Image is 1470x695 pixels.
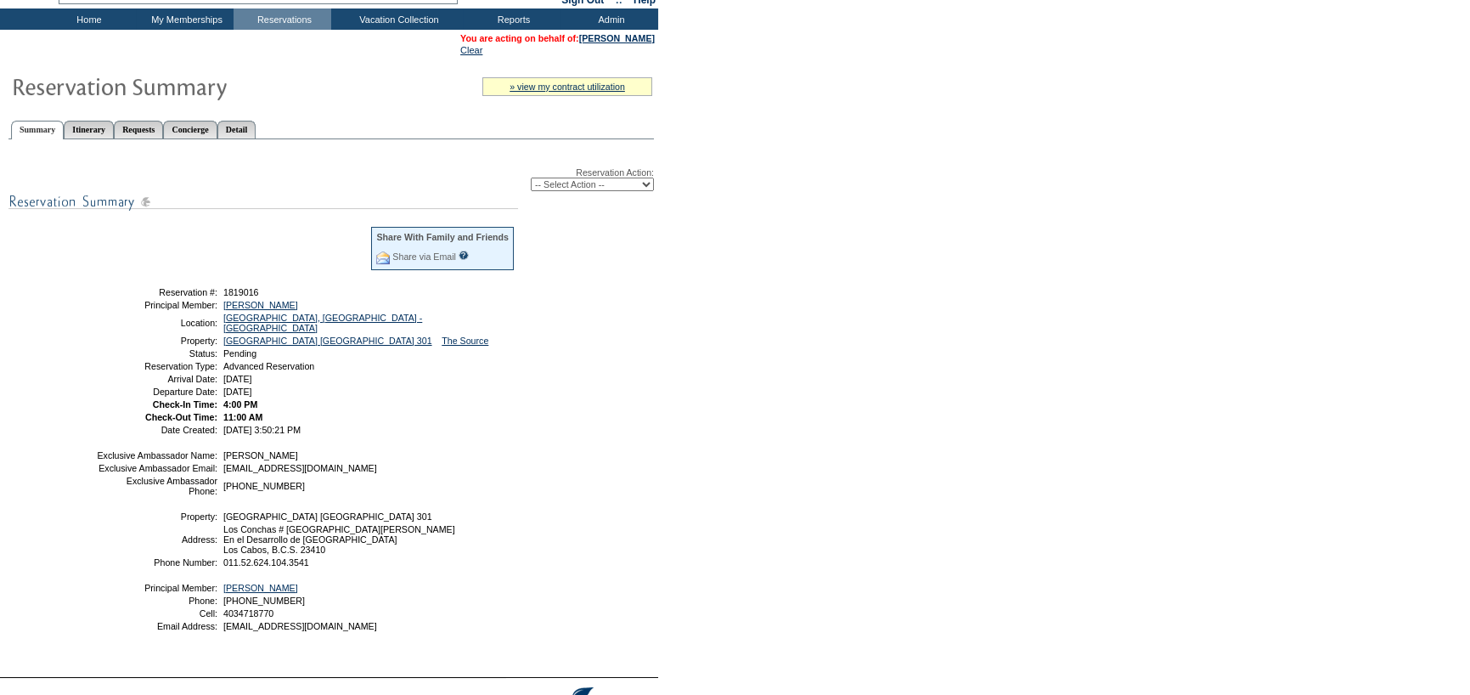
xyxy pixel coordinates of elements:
td: Location: [96,313,217,333]
td: Exclusive Ambassador Name: [96,450,217,461]
img: subTtlResSummary.gif [8,191,518,212]
td: Vacation Collection [331,8,463,30]
a: Requests [114,121,163,138]
span: [EMAIL_ADDRESS][DOMAIN_NAME] [223,621,377,631]
td: Exclusive Ambassador Email: [96,463,217,473]
td: Reservations [234,8,331,30]
a: [PERSON_NAME] [579,33,655,43]
td: Arrival Date: [96,374,217,384]
a: Concierge [163,121,217,138]
span: [PHONE_NUMBER] [223,596,305,606]
td: Property: [96,336,217,346]
div: Reservation Action: [8,167,654,191]
a: [PERSON_NAME] [223,583,298,593]
a: Share via Email [392,251,456,262]
a: Itinerary [64,121,114,138]
td: Address: [96,524,217,555]
td: Departure Date: [96,387,217,397]
a: Detail [217,121,256,138]
a: Summary [11,121,64,139]
span: 1819016 [223,287,259,297]
img: Reservaton Summary [11,69,351,103]
td: Status: [96,348,217,359]
td: Reports [463,8,560,30]
span: [DATE] [223,387,252,397]
td: Admin [560,8,658,30]
a: » view my contract utilization [510,82,625,92]
span: Advanced Reservation [223,361,314,371]
span: [GEOGRAPHIC_DATA] [GEOGRAPHIC_DATA] 301 [223,511,432,522]
span: [EMAIL_ADDRESS][DOMAIN_NAME] [223,463,377,473]
span: 4:00 PM [223,399,257,410]
a: Clear [460,45,482,55]
a: [GEOGRAPHIC_DATA] [GEOGRAPHIC_DATA] 301 [223,336,432,346]
td: Phone: [96,596,217,606]
td: Principal Member: [96,300,217,310]
span: [DATE] [223,374,252,384]
a: [GEOGRAPHIC_DATA], [GEOGRAPHIC_DATA] - [GEOGRAPHIC_DATA] [223,313,422,333]
span: [DATE] 3:50:21 PM [223,425,301,435]
td: Phone Number: [96,557,217,568]
span: [PERSON_NAME] [223,450,298,461]
span: 011.52.624.104.3541 [223,557,309,568]
td: Reservation Type: [96,361,217,371]
td: Email Address: [96,621,217,631]
span: You are acting on behalf of: [460,33,655,43]
span: 11:00 AM [223,412,262,422]
span: Los Conchas # [GEOGRAPHIC_DATA][PERSON_NAME] En el Desarrollo de [GEOGRAPHIC_DATA] Los Cabos, B.C... [223,524,455,555]
td: Cell: [96,608,217,619]
td: Principal Member: [96,583,217,593]
span: Pending [223,348,256,359]
span: [PHONE_NUMBER] [223,481,305,491]
td: Home [38,8,136,30]
td: Exclusive Ambassador Phone: [96,476,217,496]
td: Date Created: [96,425,217,435]
td: My Memberships [136,8,234,30]
strong: Check-In Time: [153,399,217,410]
a: [PERSON_NAME] [223,300,298,310]
strong: Check-Out Time: [145,412,217,422]
td: Property: [96,511,217,522]
span: 4034718770 [223,608,273,619]
div: Share With Family and Friends [376,232,509,242]
td: Reservation #: [96,287,217,297]
a: The Source [442,336,488,346]
input: What is this? [459,251,469,260]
